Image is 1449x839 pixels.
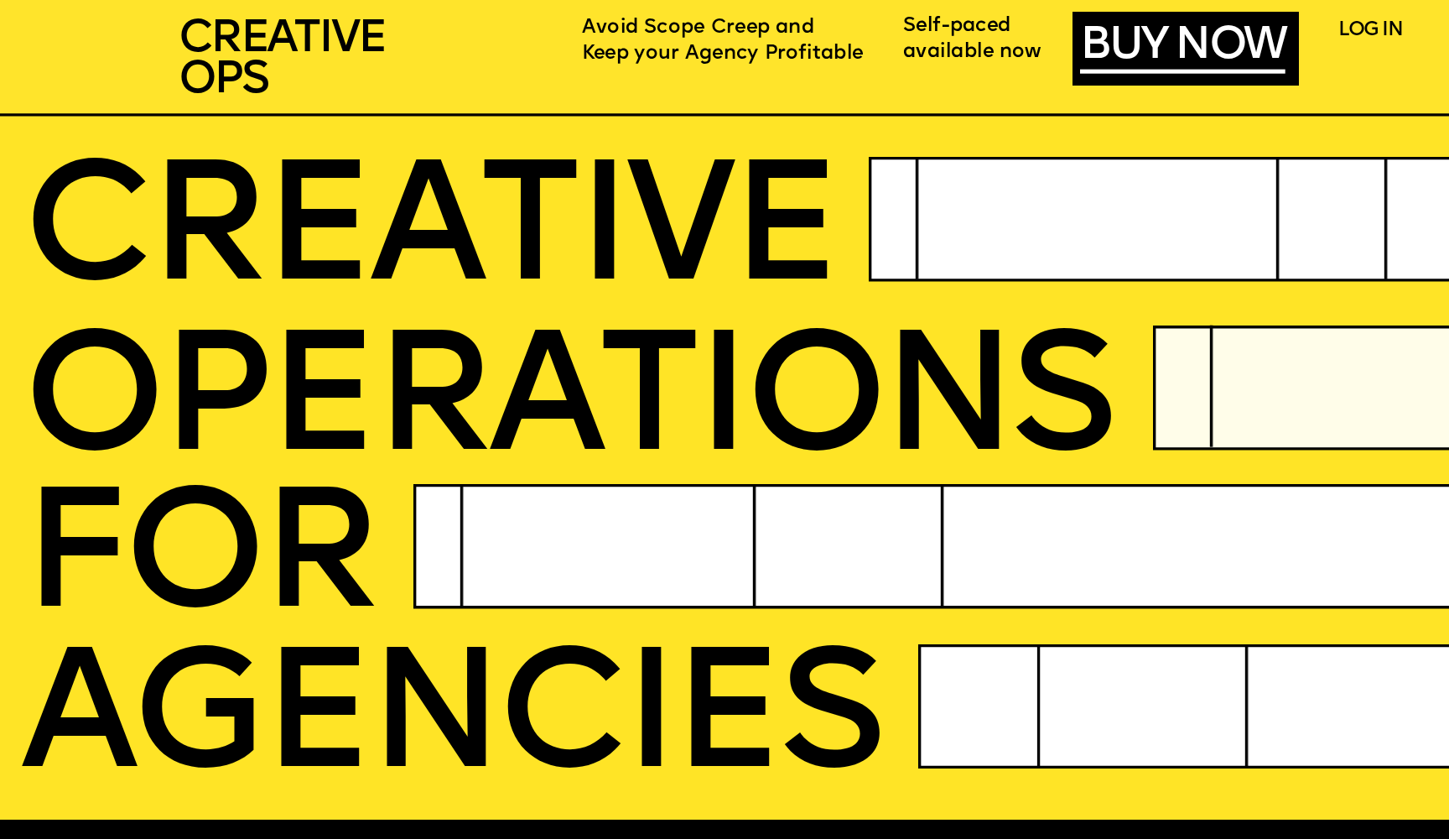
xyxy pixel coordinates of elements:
[582,43,864,64] span: Keep your Agency Profitable
[1080,24,1285,74] a: BUY NOW
[23,321,1112,492] span: OPERatioNS
[179,17,384,103] span: CREATIVE OPS
[23,478,375,649] span: FOR
[903,16,1010,37] span: Self-paced
[20,638,880,809] span: AGENCIES
[903,41,1041,62] span: available now
[1338,20,1402,41] a: LOG IN
[23,152,836,322] span: CREATIVE
[582,17,814,38] span: Avoid Scope Creep and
